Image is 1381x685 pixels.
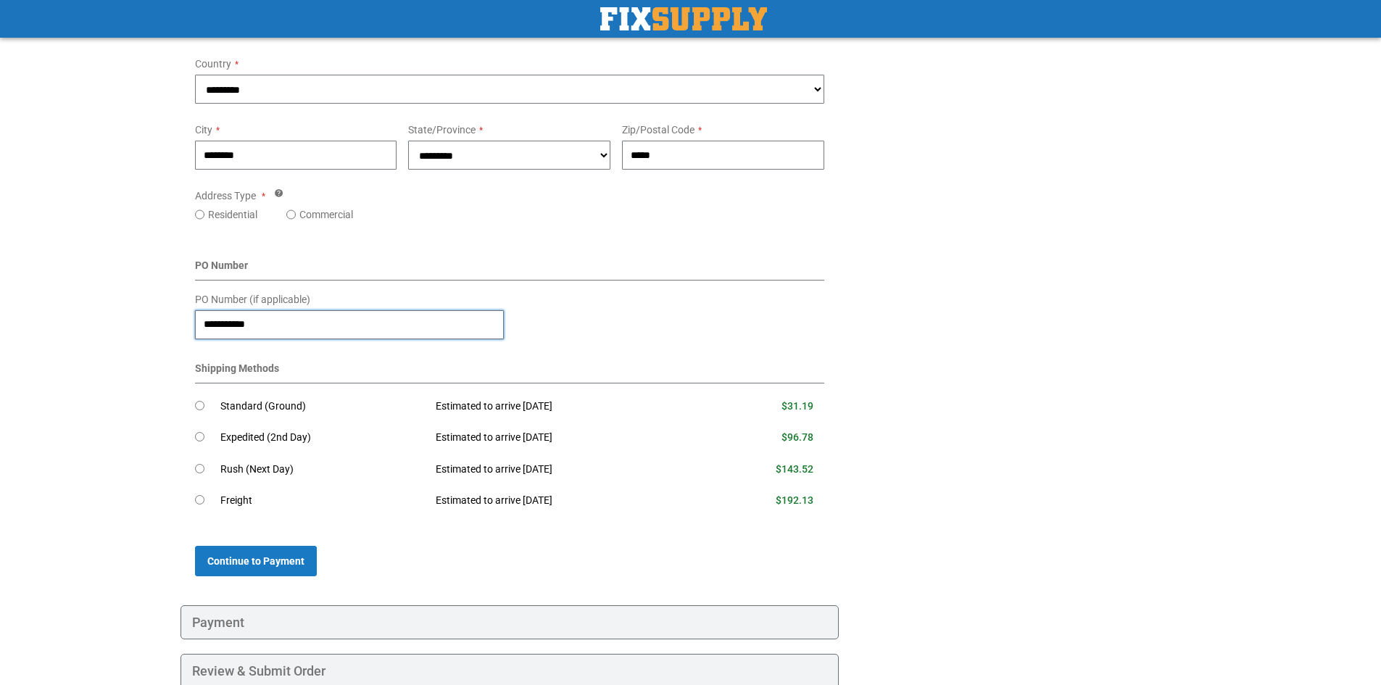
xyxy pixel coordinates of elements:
div: Shipping Methods [195,361,825,383]
span: State/Province [408,124,476,136]
td: Estimated to arrive [DATE] [425,485,705,517]
span: Continue to Payment [207,555,304,567]
span: Address Type [195,190,256,202]
span: City [195,124,212,136]
span: PO Number (if applicable) [195,294,310,305]
td: Estimated to arrive [DATE] [425,454,705,486]
img: Fix Industrial Supply [600,7,767,30]
td: Estimated to arrive [DATE] [425,422,705,454]
span: $31.19 [781,400,813,412]
span: Country [195,58,231,70]
button: Continue to Payment [195,546,317,576]
td: Expedited (2nd Day) [220,422,426,454]
span: $143.52 [776,463,813,475]
label: Commercial [299,207,353,222]
td: Freight [220,485,426,517]
label: Residential [208,207,257,222]
td: Standard (Ground) [220,391,426,423]
td: Estimated to arrive [DATE] [425,391,705,423]
span: Zip/Postal Code [622,124,694,136]
td: Rush (Next Day) [220,454,426,486]
span: $96.78 [781,431,813,443]
a: store logo [600,7,767,30]
div: Payment [181,605,839,640]
div: PO Number [195,258,825,281]
span: $192.13 [776,494,813,506]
